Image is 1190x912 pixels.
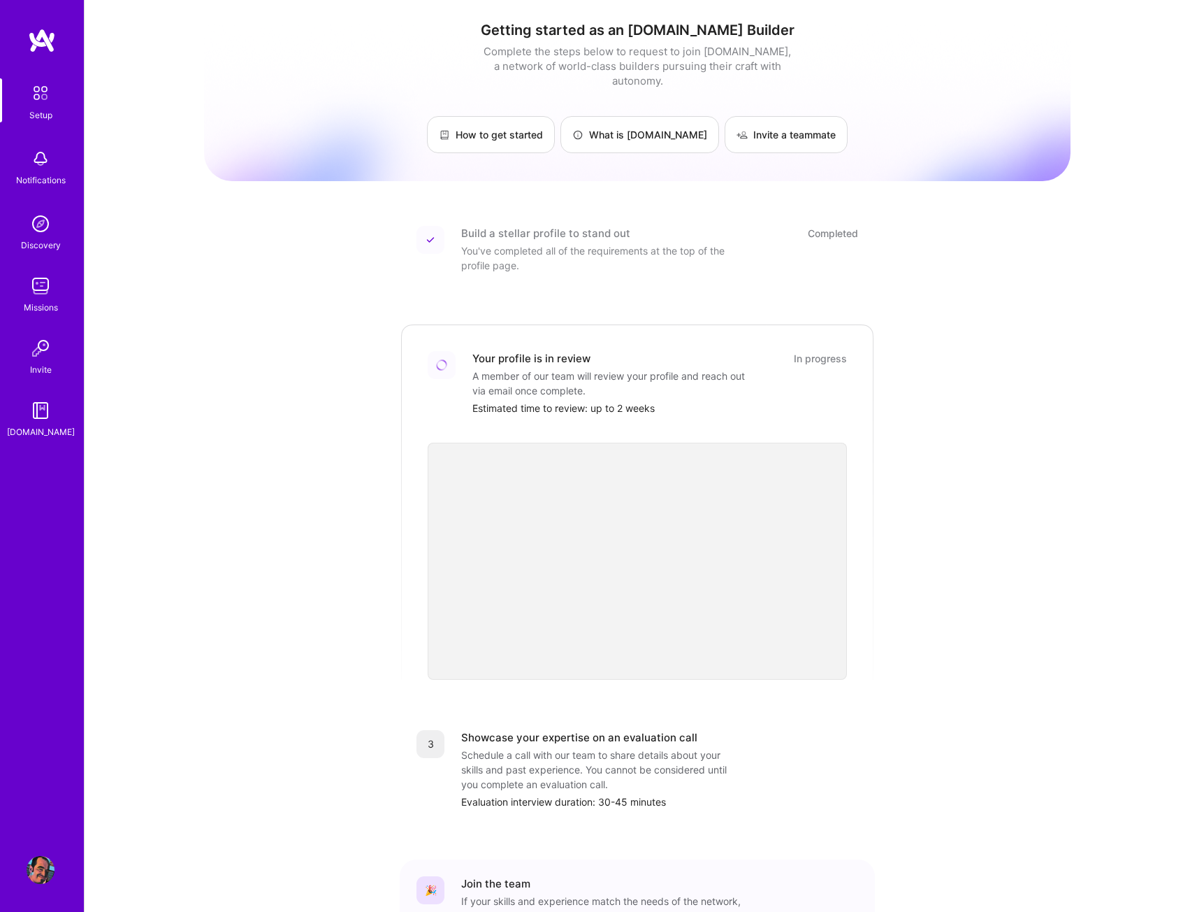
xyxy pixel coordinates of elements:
[461,748,741,792] div: Schedule a call with our team to share details about your skills and past experience. You cannot ...
[572,129,583,141] img: What is A.Team
[27,272,55,300] img: teamwork
[428,443,847,680] iframe: video
[461,243,741,273] div: You've completed all of the requirements at the top of the profile page.
[427,116,555,153] a: How to get started
[461,226,630,241] div: Build a stellar profile to stand out
[794,351,847,366] div: In progress
[439,129,450,141] img: How to get started
[461,876,530,891] div: Join the team
[725,116,848,153] a: Invite a teammate
[416,730,444,758] div: 3
[461,730,697,745] div: Showcase your expertise on an evaluation call
[27,145,55,173] img: bell
[30,362,52,377] div: Invite
[426,236,435,244] img: Completed
[472,351,590,366] div: Your profile is in review
[560,116,719,153] a: What is [DOMAIN_NAME]
[204,22,1071,38] h1: Getting started as an [DOMAIN_NAME] Builder
[461,795,858,809] div: Evaluation interview duration: 30-45 minutes
[26,78,55,108] img: setup
[23,856,58,884] a: User Avatar
[416,876,444,904] div: 🎉
[480,44,794,88] div: Complete the steps below to request to join [DOMAIN_NAME], a network of world-class builders purs...
[27,397,55,425] img: guide book
[27,856,55,884] img: User Avatar
[7,425,75,439] div: [DOMAIN_NAME]
[27,334,55,362] img: Invite
[737,129,748,141] img: Invite a teammate
[435,359,449,372] img: Loading
[472,369,752,398] div: A member of our team will review your profile and reach out via email once complete.
[808,226,858,241] div: Completed
[21,238,61,252] div: Discovery
[28,28,56,53] img: logo
[24,300,58,315] div: Missions
[27,210,55,238] img: discovery
[16,173,66,187] div: Notifications
[472,401,847,415] div: Estimated time to review: up to 2 weeks
[29,108,52,122] div: Setup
